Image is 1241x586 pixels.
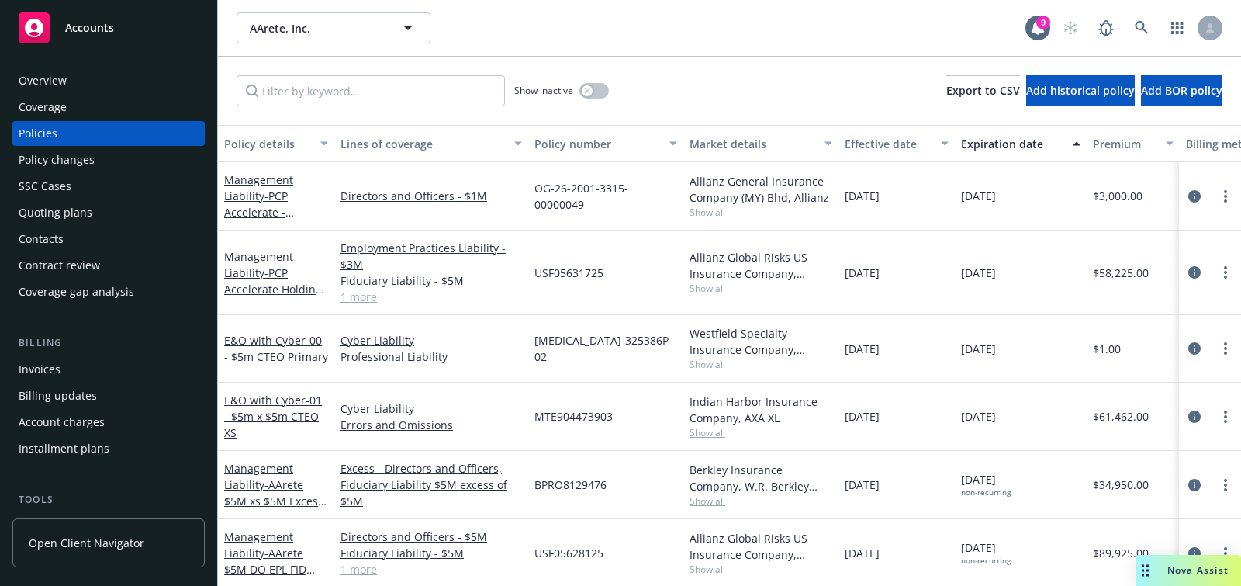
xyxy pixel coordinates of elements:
[12,335,205,351] div: Billing
[534,180,677,213] span: OG-26-2001-3315-00000049
[65,22,114,34] span: Accounts
[19,227,64,251] div: Contacts
[1185,407,1204,426] a: circleInformation
[1093,136,1156,152] div: Premium
[29,535,144,551] span: Open Client Navigator
[224,249,327,313] a: Management Liability
[334,125,528,162] button: Lines of coverage
[690,426,832,439] span: Show all
[1093,341,1121,357] span: $1.00
[1185,544,1204,563] a: circleInformation
[12,147,205,172] a: Policy changes
[514,84,573,97] span: Show inactive
[12,253,205,278] a: Contract review
[12,95,205,120] a: Coverage
[340,289,522,305] a: 1 more
[961,341,996,357] span: [DATE]
[534,136,660,152] div: Policy number
[1055,12,1086,43] a: Start snowing
[224,189,323,269] span: - PCP Accelerate - [GEOGRAPHIC_DATA] LAP - Limits part of US Master Policy
[19,279,134,304] div: Coverage gap analysis
[224,136,311,152] div: Policy details
[19,383,97,408] div: Billing updates
[690,325,832,358] div: Westfield Specialty Insurance Company, [GEOGRAPHIC_DATA]
[224,265,327,313] span: - PCP Accelerate Holdings $5M DO EPL FID
[340,400,522,417] a: Cyber Liability
[845,136,932,152] div: Effective date
[845,545,880,561] span: [DATE]
[19,436,109,461] div: Installment plans
[1026,75,1135,106] button: Add historical policy
[1216,263,1235,282] a: more
[845,408,880,425] span: [DATE]
[690,282,832,295] span: Show all
[1026,83,1135,98] span: Add historical policy
[534,477,607,493] span: BPRO8129476
[1087,125,1180,162] button: Premium
[845,341,880,357] span: [DATE]
[690,494,832,508] span: Show all
[12,200,205,225] a: Quoting plans
[1216,544,1235,563] a: more
[1167,563,1229,577] span: Nova Assist
[534,408,613,425] span: MTE904473903
[961,556,1011,566] div: non-recurring
[340,272,522,289] a: Fiduciary Liability - $5M
[961,265,996,281] span: [DATE]
[961,471,1011,498] span: [DATE]
[1093,408,1149,425] span: $61,462.00
[224,393,322,440] a: E&O with Cyber
[19,174,71,199] div: SSC Cases
[237,12,430,43] button: AArete, Inc.
[534,332,677,365] span: [MEDICAL_DATA]-325386P-02
[1216,476,1235,494] a: more
[12,121,205,146] a: Policies
[1091,12,1122,43] a: Report a Bug
[340,136,505,152] div: Lines of coverage
[340,417,522,433] a: Errors and Omissions
[1185,263,1204,282] a: circleInformation
[237,75,505,106] input: Filter by keyword...
[690,173,832,206] div: Allianz General Insurance Company (MY) Bhd, Allianz
[845,188,880,204] span: [DATE]
[534,545,603,561] span: USF05628125
[961,408,996,425] span: [DATE]
[1216,339,1235,358] a: more
[1126,12,1157,43] a: Search
[845,477,880,493] span: [DATE]
[12,174,205,199] a: SSC Cases
[340,332,522,348] a: Cyber Liability
[528,125,683,162] button: Policy number
[224,477,327,525] span: - AArete $5M xs $5M Excess DO FID Runoff
[955,125,1087,162] button: Expiration date
[19,410,105,435] div: Account charges
[690,530,832,563] div: Allianz Global Risks US Insurance Company, Allianz
[12,279,205,304] a: Coverage gap analysis
[224,333,328,364] a: E&O with Cyber
[1216,407,1235,426] a: more
[1216,187,1235,206] a: more
[961,136,1063,152] div: Expiration date
[340,188,522,204] a: Directors and Officers - $1M
[224,393,322,440] span: - 01 - $5m x $5m CTEO XS
[12,410,205,435] a: Account charges
[19,200,92,225] div: Quoting plans
[12,436,205,461] a: Installment plans
[1185,339,1204,358] a: circleInformation
[946,75,1020,106] button: Export to CSV
[690,249,832,282] div: Allianz Global Risks US Insurance Company, Allianz
[690,136,815,152] div: Market details
[961,487,1011,498] div: non-recurring
[534,265,603,281] span: USF05631725
[961,539,1011,566] span: [DATE]
[1185,476,1204,494] a: circleInformation
[690,563,832,576] span: Show all
[12,6,205,50] a: Accounts
[19,68,67,93] div: Overview
[1136,555,1241,586] button: Nova Assist
[845,265,880,281] span: [DATE]
[838,125,955,162] button: Effective date
[340,460,522,509] a: Excess - Directors and Officers, Fiduciary Liability $5M excess of $5M
[946,83,1020,98] span: Export to CSV
[683,125,838,162] button: Market details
